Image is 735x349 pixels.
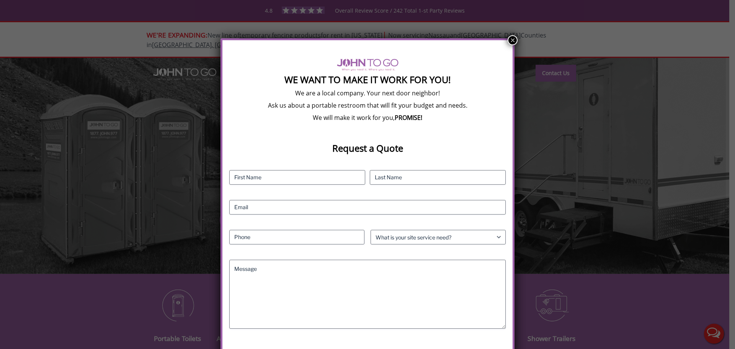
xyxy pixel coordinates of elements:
input: Email [229,200,506,215]
p: We are a local company. Your next door neighbor! [229,89,506,97]
input: Last Name [370,170,506,185]
input: Phone [229,230,364,244]
p: Ask us about a portable restroom that will fit your budget and needs. [229,101,506,110]
button: Close [508,35,518,45]
strong: Request a Quote [332,142,403,154]
b: PROMISE! [395,113,422,122]
img: logo of viptogo [337,59,399,71]
strong: We Want To Make It Work For You! [284,73,451,86]
input: First Name [229,170,365,185]
p: We will make it work for you, [229,113,506,122]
